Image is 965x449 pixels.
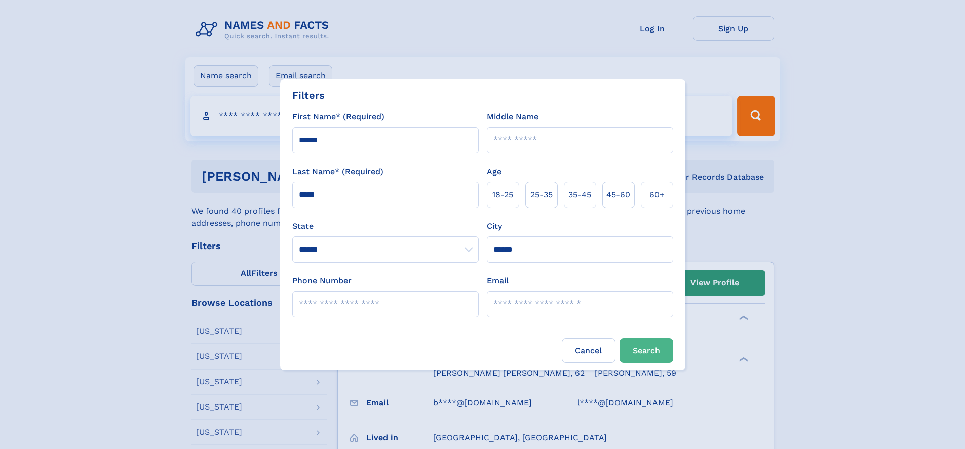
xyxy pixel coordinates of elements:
[487,111,538,123] label: Middle Name
[568,189,591,201] span: 35‑45
[292,111,384,123] label: First Name* (Required)
[487,220,502,232] label: City
[292,88,325,103] div: Filters
[649,189,665,201] span: 60+
[487,166,501,178] label: Age
[292,166,383,178] label: Last Name* (Required)
[606,189,630,201] span: 45‑60
[620,338,673,363] button: Search
[487,275,509,287] label: Email
[492,189,513,201] span: 18‑25
[292,275,352,287] label: Phone Number
[562,338,615,363] label: Cancel
[292,220,479,232] label: State
[530,189,553,201] span: 25‑35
